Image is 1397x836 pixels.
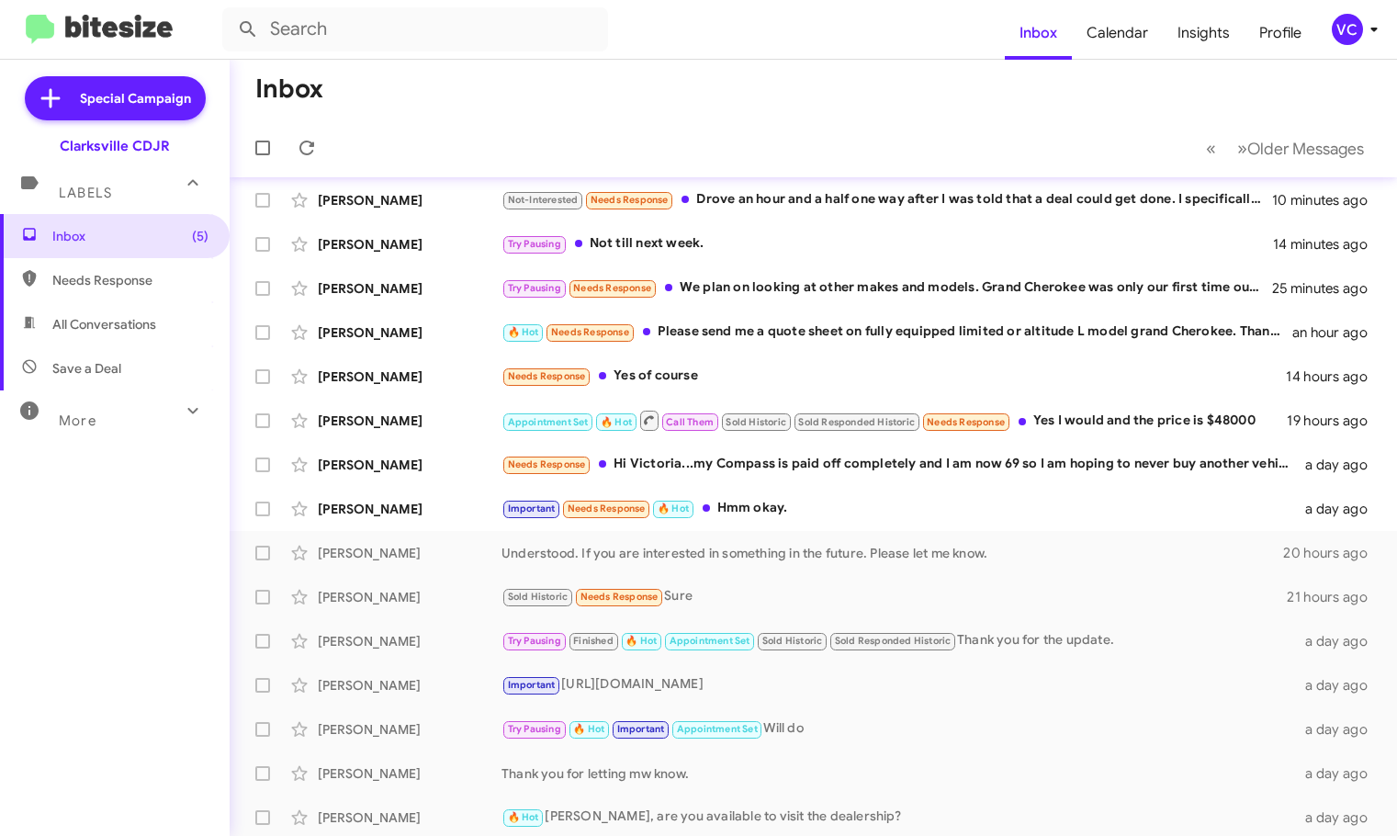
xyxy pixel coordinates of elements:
[318,500,501,518] div: [PERSON_NAME]
[835,635,952,647] span: Sold Responded Historic
[1301,764,1382,783] div: a day ago
[508,238,561,250] span: Try Pausing
[318,808,501,827] div: [PERSON_NAME]
[658,503,689,514] span: 🔥 Hot
[508,503,556,514] span: Important
[551,326,629,338] span: Needs Response
[255,74,323,104] h1: Inbox
[52,271,208,289] span: Needs Response
[1301,632,1382,650] div: a day ago
[1301,720,1382,739] div: a day ago
[1195,130,1227,167] button: Previous
[192,227,208,245] span: (5)
[501,544,1283,562] div: Understood. If you are interested in something in the future. Please let me know.
[59,185,112,201] span: Labels
[501,764,1301,783] div: Thank you for letting mw know.
[625,635,657,647] span: 🔥 Hot
[568,503,646,514] span: Needs Response
[80,89,191,107] span: Special Campaign
[508,326,539,338] span: 🔥 Hot
[591,194,669,206] span: Needs Response
[1245,6,1316,60] a: Profile
[222,7,608,51] input: Search
[52,315,156,333] span: All Conversations
[508,591,569,603] span: Sold Historic
[1301,500,1382,518] div: a day ago
[318,720,501,739] div: [PERSON_NAME]
[1301,676,1382,695] div: a day ago
[666,416,714,428] span: Call Them
[52,227,208,245] span: Inbox
[508,282,561,294] span: Try Pausing
[1226,130,1375,167] button: Next
[927,416,1005,428] span: Needs Response
[501,718,1301,740] div: Will do
[1196,130,1375,167] nav: Page navigation example
[670,635,750,647] span: Appointment Set
[573,723,604,735] span: 🔥 Hot
[1247,139,1364,159] span: Older Messages
[508,723,561,735] span: Try Pausing
[501,322,1292,343] div: Please send me a quote sheet on fully equipped limited or altitude L model grand Cherokee. Thanks
[318,456,501,474] div: [PERSON_NAME]
[318,764,501,783] div: [PERSON_NAME]
[1332,14,1363,45] div: VC
[726,416,786,428] span: Sold Historic
[501,454,1301,475] div: Hi Victoria...my Compass is paid off completely and I am now 69 so I am hoping to never buy anoth...
[1072,6,1163,60] a: Calendar
[318,544,501,562] div: [PERSON_NAME]
[318,279,501,298] div: [PERSON_NAME]
[580,591,659,603] span: Needs Response
[501,189,1272,210] div: Drove an hour and a half one way after I was told that a deal could get done. I specifically sent...
[1273,235,1382,254] div: 14 minutes ago
[501,366,1286,387] div: Yes of course
[508,811,539,823] span: 🔥 Hot
[60,137,170,155] div: Clarksville CDJR
[501,630,1301,651] div: Thank you for the update.
[318,588,501,606] div: [PERSON_NAME]
[508,679,556,691] span: Important
[508,194,579,206] span: Not-Interested
[501,586,1287,607] div: Sure
[501,409,1287,432] div: Yes I would and the price is $48000
[501,674,1301,695] div: [URL][DOMAIN_NAME]
[1292,323,1382,342] div: an hour ago
[318,235,501,254] div: [PERSON_NAME]
[617,723,665,735] span: Important
[1301,808,1382,827] div: a day ago
[573,635,614,647] span: Finished
[318,191,501,209] div: [PERSON_NAME]
[318,323,501,342] div: [PERSON_NAME]
[1272,191,1382,209] div: 10 minutes ago
[1163,6,1245,60] a: Insights
[25,76,206,120] a: Special Campaign
[1283,544,1382,562] div: 20 hours ago
[1206,137,1216,160] span: «
[318,412,501,430] div: [PERSON_NAME]
[501,498,1301,519] div: Hmm okay.
[573,282,651,294] span: Needs Response
[1272,279,1382,298] div: 25 minutes ago
[501,233,1273,254] div: Not till next week.
[501,277,1272,299] div: We plan on looking at other makes and models. Grand Cherokee was only our first time out. We will...
[1286,367,1382,386] div: 14 hours ago
[318,367,501,386] div: [PERSON_NAME]
[501,807,1301,828] div: [PERSON_NAME], are you available to visit the dealership?
[762,635,823,647] span: Sold Historic
[1287,588,1382,606] div: 21 hours ago
[318,632,501,650] div: [PERSON_NAME]
[59,412,96,429] span: More
[601,416,632,428] span: 🔥 Hot
[1316,14,1377,45] button: VC
[1237,137,1247,160] span: »
[508,416,589,428] span: Appointment Set
[1287,412,1382,430] div: 19 hours ago
[1005,6,1072,60] a: Inbox
[508,370,586,382] span: Needs Response
[52,359,121,378] span: Save a Deal
[798,416,915,428] span: Sold Responded Historic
